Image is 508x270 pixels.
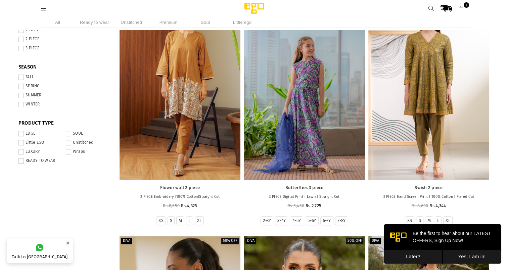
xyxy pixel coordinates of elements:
span: 3 [464,2,469,8]
label: 3-4Y [277,218,286,224]
label: S [170,218,172,224]
button: Yes, I am in! [59,26,118,39]
li: All [41,17,75,28]
p: 2 PIECE Embroidery |100% Cotton|Straight Cut [123,194,237,200]
label: SUMMER [18,93,109,98]
span: Rs.4,325 [181,203,197,208]
li: Premium [152,17,185,28]
label: M [427,218,431,224]
li: Little ego [226,17,259,28]
span: PRODUCT TYPE [18,120,109,127]
a: Swish 2 piece [372,185,486,191]
label: EDGE [18,131,62,136]
label: SOUL [66,131,109,136]
label: 50% off [221,238,239,244]
iframe: webpush-onsite [384,224,501,263]
img: Ego [226,2,283,15]
label: 5-6Y [307,218,316,224]
span: Rs.2,725 [306,203,321,208]
span: Rs.5,450 [287,203,304,208]
label: Unstitched [66,140,109,145]
span: SEASON [18,64,109,71]
label: XS [158,218,164,224]
label: XL [446,218,450,224]
label: XS [407,218,412,224]
label: FALL [18,75,109,80]
label: 2 PIECE [18,37,109,42]
label: L [437,218,439,224]
label: 1 PIECE [18,28,109,33]
li: Ready to wear [78,17,111,28]
label: LUXURY [18,149,62,154]
label: M [179,218,182,224]
a: Butterflies 3 piece [247,185,361,191]
label: SPRING [18,84,109,89]
label: XL [197,218,202,224]
label: Diva [245,238,256,244]
button: × [64,237,72,249]
label: 3 PIECE [18,46,109,51]
label: L [188,218,190,224]
li: Soul [189,17,222,28]
span: Rs.4,344 [429,203,446,208]
a: Talk to [GEOGRAPHIC_DATA] [7,238,73,263]
li: Unstitched [115,17,148,28]
label: 2-3Y [263,218,271,224]
a: 3 [455,2,467,14]
label: 6-7Y [323,218,331,224]
label: Wraps [66,149,109,154]
label: Diva [370,238,381,244]
label: 50% off [346,238,363,244]
label: READY TO WEAR [18,158,62,164]
label: S [418,218,421,224]
a: Menu [38,6,50,11]
p: 2 PIECE Hand Screen Print | 100% Cotton | Flared Cut [372,194,486,200]
label: WINTER [18,102,109,107]
span: Rs.8,690 [411,203,428,208]
label: 4-5Y [292,218,301,224]
label: Little EGO [18,140,62,145]
label: Diva [121,238,132,244]
label: 7-8Y [337,218,346,224]
p: 3 PIECE Digital Print | Lawn | Straight Cut [247,194,361,200]
a: Flower wall 2 piece [123,185,237,191]
span: Rs.8,650 [163,203,180,208]
a: Search [425,2,437,14]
